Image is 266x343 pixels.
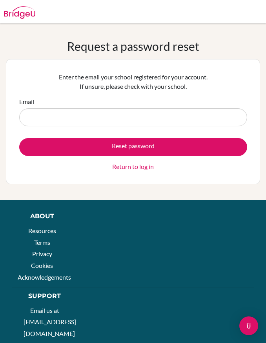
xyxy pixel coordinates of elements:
[112,162,154,171] a: Return to log in
[18,212,67,221] div: About
[19,97,34,106] label: Email
[31,262,53,269] a: Cookies
[24,307,76,337] a: Email us at [EMAIL_ADDRESS][DOMAIN_NAME]
[18,273,71,281] a: Acknowledgements
[32,250,52,257] a: Privacy
[4,6,35,19] img: Bridge-U
[239,316,258,335] div: Open Intercom Messenger
[19,72,247,91] p: Enter the email your school registered for your account. If unsure, please check with your school.
[67,39,199,53] h1: Request a password reset
[24,291,66,301] div: Support
[34,239,50,246] a: Terms
[28,227,56,234] a: Resources
[19,138,247,156] button: Reset password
